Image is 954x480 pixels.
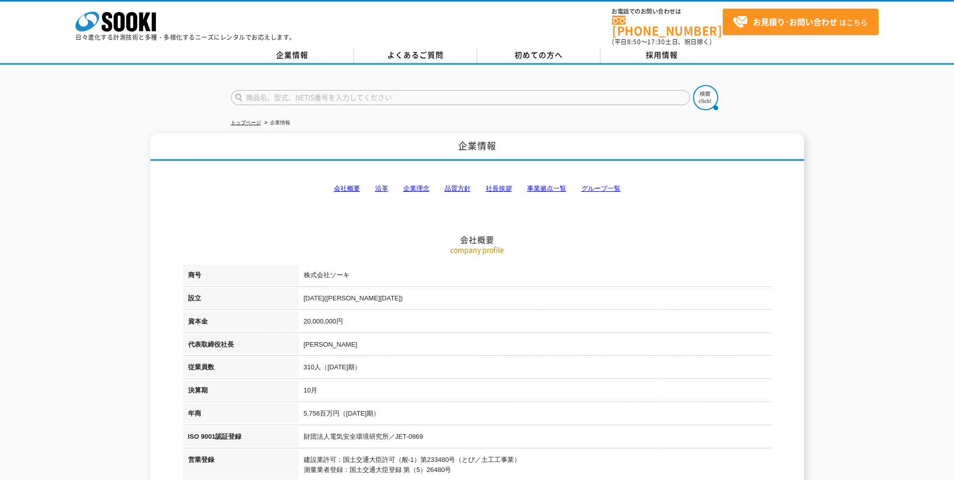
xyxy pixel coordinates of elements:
[299,335,771,358] td: [PERSON_NAME]
[150,133,804,161] h1: 企業情報
[733,15,868,30] span: はこちら
[612,37,712,46] span: (平日 ～ 土日、祝日除く)
[183,134,771,245] h2: 会社概要
[581,185,621,192] a: グループ一覧
[486,185,512,192] a: 社長挨拶
[183,335,299,358] th: 代表取締役社長
[183,311,299,335] th: 資本金
[693,85,718,110] img: btn_search.png
[299,357,771,380] td: 310人（[DATE]期）
[445,185,471,192] a: 品質方針
[231,120,261,125] a: トップページ
[477,48,600,63] a: 初めての方へ
[514,49,563,60] span: 初めての方へ
[299,380,771,404] td: 10月
[299,265,771,288] td: 株式会社ソーキ
[183,357,299,380] th: 従業員数
[527,185,566,192] a: 事業拠点一覧
[183,427,299,450] th: ISO 9001認証登録
[627,37,641,46] span: 8:50
[263,118,290,128] li: 企業情報
[334,185,360,192] a: 会社概要
[403,185,429,192] a: 企業理念
[299,288,771,311] td: [DATE]([PERSON_NAME][DATE])
[612,16,723,36] a: [PHONE_NUMBER]
[753,16,837,28] strong: お見積り･お問い合わせ
[183,288,299,311] th: 設立
[299,311,771,335] td: 20,000,000円
[231,48,354,63] a: 企業情報
[354,48,477,63] a: よくあるご質問
[299,427,771,450] td: 財団法人電気安全環境研究所／JET-0869
[299,404,771,427] td: 5,756百万円（[DATE]期）
[647,37,665,46] span: 17:30
[600,48,724,63] a: 採用情報
[375,185,388,192] a: 沿革
[183,404,299,427] th: 年商
[183,245,771,255] p: company profile
[231,90,690,105] input: 商品名、型式、NETIS番号を入力してください
[612,9,723,15] span: お電話でのお問い合わせは
[723,9,879,35] a: お見積り･お問い合わせはこちら
[75,34,296,40] p: 日々進化する計測技術と多種・多様化するニーズにレンタルでお応えします。
[183,265,299,288] th: 商号
[183,380,299,404] th: 決算期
